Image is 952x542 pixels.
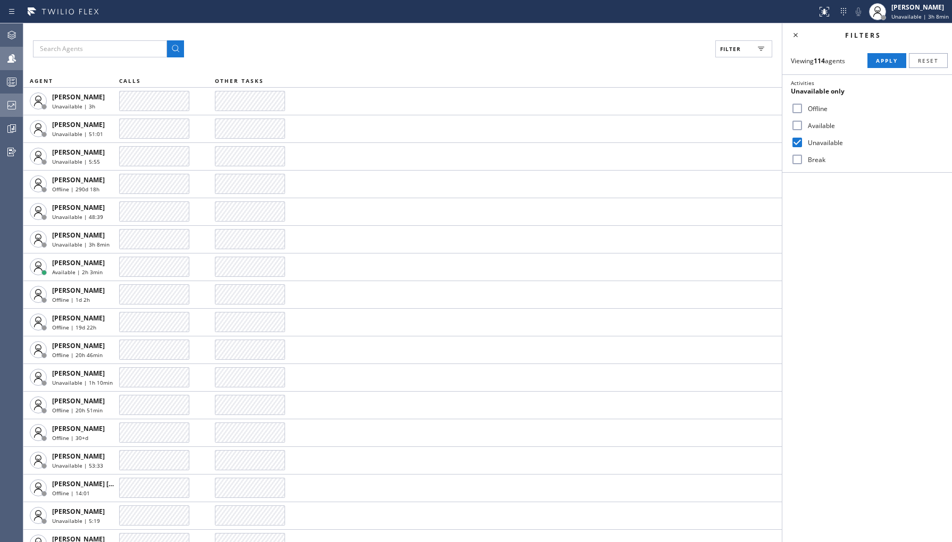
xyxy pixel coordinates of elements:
span: Unavailable | 53:33 [52,462,103,469]
span: [PERSON_NAME] [52,341,105,350]
span: Offline | 19d 22h [52,324,96,331]
button: Apply [867,53,906,68]
span: OTHER TASKS [215,77,264,84]
button: Filter [715,40,772,57]
input: Search Agents [33,40,167,57]
span: Unavailable | 3h [52,103,95,110]
span: Offline | 30+d [52,434,88,442]
span: Unavailable | 51:01 [52,130,103,138]
button: Reset [909,53,948,68]
span: Unavailable | 3h 8min [52,241,110,248]
span: [PERSON_NAME] [52,396,105,405]
span: Offline | 1d 2h [52,296,90,303]
label: Offline [804,104,943,113]
span: Unavailable | 5:55 [52,158,100,165]
span: Unavailable only [791,87,845,96]
span: [PERSON_NAME] [52,148,105,157]
label: Unavailable [804,138,943,147]
label: Available [804,121,943,130]
span: [PERSON_NAME] [52,120,105,129]
span: [PERSON_NAME] [52,369,105,378]
span: [PERSON_NAME] [52,452,105,461]
span: [PERSON_NAME] [52,231,105,240]
span: [PERSON_NAME] [52,424,105,433]
span: [PERSON_NAME] [52,175,105,184]
span: Apply [876,57,898,64]
span: [PERSON_NAME] [PERSON_NAME] [52,479,159,488]
button: Mute [851,4,866,19]
span: [PERSON_NAME] [52,258,105,267]
span: Offline | 290d 18h [52,185,99,193]
div: [PERSON_NAME] [891,3,949,12]
span: Available | 2h 3min [52,268,103,276]
span: [PERSON_NAME] [52,92,105,101]
span: Reset [918,57,939,64]
span: [PERSON_NAME] [52,286,105,295]
span: Filters [845,31,881,40]
span: Unavailable | 3h 8min [891,13,949,20]
strong: 114 [814,56,825,65]
div: Activities [791,79,943,87]
span: Offline | 20h 51min [52,406,103,414]
span: [PERSON_NAME] [52,314,105,323]
span: Unavailable | 5:19 [52,517,100,524]
span: AGENT [30,77,53,84]
span: CALLS [119,77,141,84]
span: Unavailable | 48:39 [52,213,103,221]
span: [PERSON_NAME] [52,203,105,212]
span: Filter [720,45,741,53]
span: [PERSON_NAME] [52,507,105,516]
span: Offline | 20h 46min [52,351,103,359]
span: Unavailable | 1h 10min [52,379,113,386]
span: Viewing agents [791,56,845,65]
label: Break [804,155,943,164]
span: Offline | 14:01 [52,489,90,497]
